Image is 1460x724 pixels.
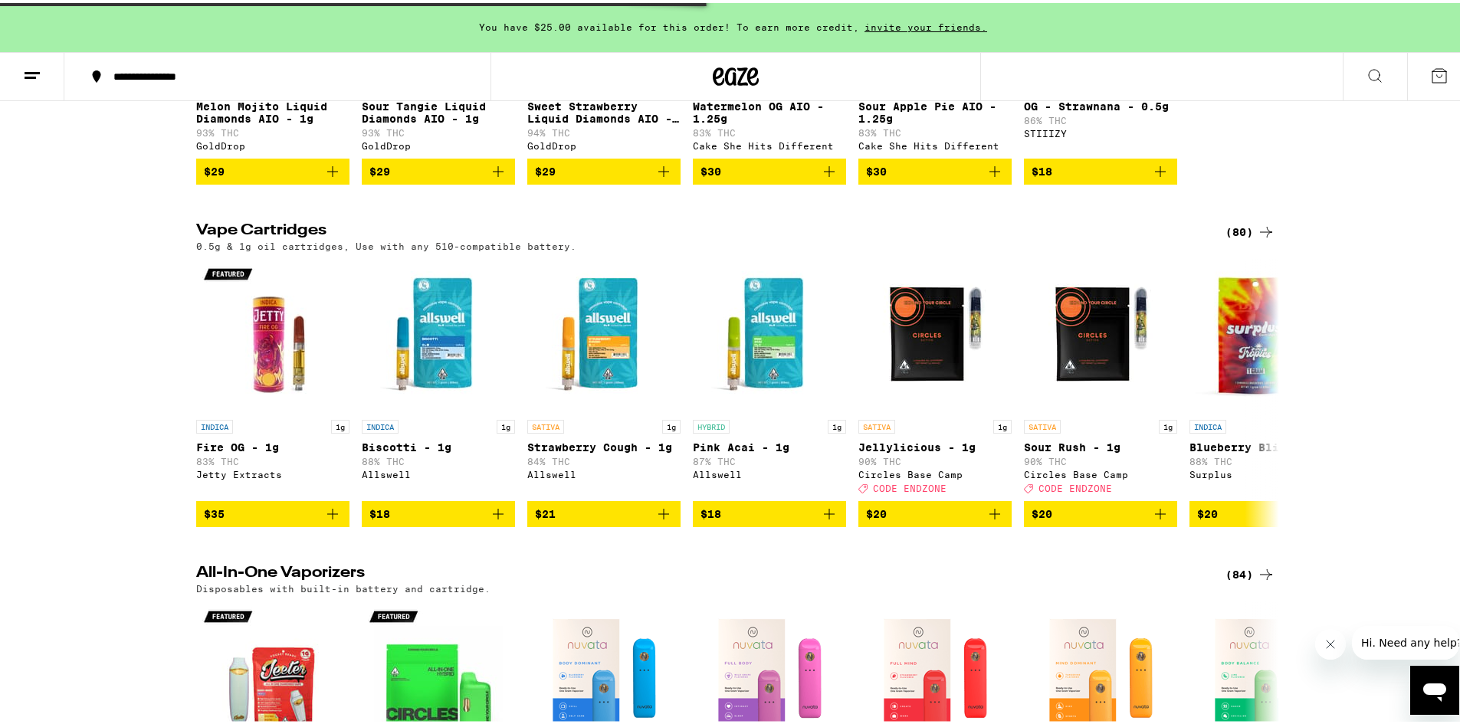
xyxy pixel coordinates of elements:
[866,162,887,175] span: $30
[362,454,515,464] p: 88% THC
[362,467,515,477] div: Allswell
[858,454,1012,464] p: 90% THC
[527,97,681,122] p: Sweet Strawberry Liquid Diamonds AIO - 1g
[196,454,349,464] p: 83% THC
[1024,113,1177,123] p: 86% THC
[693,256,846,409] img: Allswell - Pink Acai - 1g
[497,417,515,431] p: 1g
[362,138,515,148] div: GoldDrop
[1024,417,1061,431] p: SATIVA
[858,438,1012,450] p: Jellylicious - 1g
[858,467,1012,477] div: Circles Base Camp
[1024,454,1177,464] p: 90% THC
[196,417,233,431] p: INDICA
[196,581,490,591] p: Disposables with built-in battery and cartridge.
[1225,562,1275,581] a: (84)
[1024,126,1177,136] div: STIIIZY
[1024,467,1177,477] div: Circles Base Camp
[858,156,1012,182] button: Add to bag
[362,256,515,409] img: Allswell - Biscotti - 1g
[196,220,1200,238] h2: Vape Cartridges
[1024,498,1177,524] button: Add to bag
[196,562,1200,581] h2: All-In-One Vaporizers
[1189,438,1343,450] p: Blueberry Bliss - 1g
[693,97,846,122] p: Watermelon OG AIO - 1.25g
[693,498,846,524] button: Add to bag
[527,138,681,148] div: GoldDrop
[527,256,681,409] img: Allswell - Strawberry Cough - 1g
[369,162,390,175] span: $29
[1315,626,1346,657] iframe: Close message
[196,438,349,450] p: Fire OG - 1g
[1024,256,1177,409] img: Circles Base Camp - Sour Rush - 1g
[204,162,225,175] span: $29
[693,438,846,450] p: Pink Acai - 1g
[196,498,349,524] button: Add to bag
[858,256,1012,409] img: Circles Base Camp - Jellylicious - 1g
[362,256,515,498] a: Open page for Biscotti - 1g from Allswell
[858,256,1012,498] a: Open page for Jellylicious - 1g from Circles Base Camp
[993,417,1012,431] p: 1g
[1024,438,1177,450] p: Sour Rush - 1g
[1189,417,1226,431] p: INDICA
[859,19,992,29] span: invite your friends.
[858,498,1012,524] button: Add to bag
[527,498,681,524] button: Add to bag
[866,505,887,517] span: $20
[196,156,349,182] button: Add to bag
[700,505,721,517] span: $18
[693,138,846,148] div: Cake She Hits Different
[196,238,576,248] p: 0.5g & 1g oil cartridges, Use with any 510-compatible battery.
[362,156,515,182] button: Add to bag
[362,97,515,122] p: Sour Tangie Liquid Diamonds AIO - 1g
[693,417,730,431] p: HYBRID
[362,498,515,524] button: Add to bag
[1024,97,1177,110] p: OG - Strawnana - 0.5g
[1038,480,1112,490] span: CODE ENDZONE
[331,417,349,431] p: 1g
[1189,256,1343,498] a: Open page for Blueberry Bliss - 1g from Surplus
[700,162,721,175] span: $30
[873,480,947,490] span: CODE ENDZONE
[1032,505,1052,517] span: $20
[196,125,349,135] p: 93% THC
[362,417,399,431] p: INDICA
[693,125,846,135] p: 83% THC
[1225,220,1275,238] a: (80)
[662,417,681,431] p: 1g
[1197,505,1218,517] span: $20
[527,454,681,464] p: 84% THC
[1189,498,1343,524] button: Add to bag
[1159,417,1177,431] p: 1g
[693,156,846,182] button: Add to bag
[527,467,681,477] div: Allswell
[1189,467,1343,477] div: Surplus
[196,467,349,477] div: Jetty Extracts
[858,97,1012,122] p: Sour Apple Pie AIO - 1.25g
[1024,156,1177,182] button: Add to bag
[196,97,349,122] p: Melon Mojito Liquid Diamonds AIO - 1g
[828,417,846,431] p: 1g
[527,438,681,450] p: Strawberry Cough - 1g
[858,417,895,431] p: SATIVA
[858,138,1012,148] div: Cake She Hits Different
[362,438,515,450] p: Biscotti - 1g
[527,156,681,182] button: Add to bag
[693,467,846,477] div: Allswell
[1410,663,1459,712] iframe: Button to launch messaging window
[527,125,681,135] p: 94% THC
[535,505,556,517] span: $21
[693,454,846,464] p: 87% THC
[1352,623,1459,657] iframe: Message from company
[479,19,859,29] span: You have $25.00 available for this order! To earn more credit,
[1024,256,1177,498] a: Open page for Sour Rush - 1g from Circles Base Camp
[369,505,390,517] span: $18
[9,11,110,23] span: Hi. Need any help?
[535,162,556,175] span: $29
[1189,454,1343,464] p: 88% THC
[693,256,846,498] a: Open page for Pink Acai - 1g from Allswell
[196,138,349,148] div: GoldDrop
[527,256,681,498] a: Open page for Strawberry Cough - 1g from Allswell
